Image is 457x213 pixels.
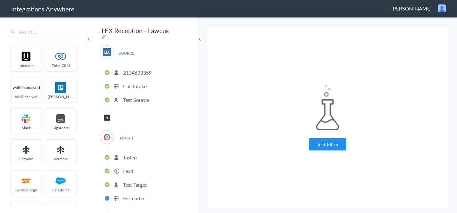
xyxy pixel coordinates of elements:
[45,94,76,99] span: [PERSON_NAME]
[45,125,76,130] span: SignMore
[316,85,339,130] img: testing.png
[11,187,42,193] span: ServiceForge
[45,156,76,162] span: Setmore
[123,181,147,188] p: Test Target
[123,83,147,90] p: Call Intake
[47,176,74,186] img: salesforce-logo.svg
[13,144,40,155] img: setmoreNew.jpg
[6,26,81,38] input: Search...
[47,82,74,93] img: trello.png
[103,48,111,56] img: lex-app-logo.svg
[11,63,42,68] span: intercom
[123,69,152,76] p: 2134633359
[114,49,138,57] span: SOURCE
[438,4,446,12] img: user.png
[11,125,42,130] span: Slack
[47,51,74,62] img: zoho-logo.svg
[11,4,75,13] h1: Integrations Anywhere
[13,176,40,186] img: serviceforge-icon.png
[391,5,432,12] span: [PERSON_NAME]
[123,154,137,161] p: Jaslen
[47,144,74,155] img: setmoreNew.jpg
[45,187,76,193] span: Salesforce
[45,63,76,68] span: Zoho CRM
[123,195,145,202] p: Formatter
[123,96,149,103] p: Test Source
[13,82,40,93] img: wr-logo.svg
[123,167,133,175] p: Lead
[114,134,138,142] span: TARGET
[13,51,40,62] img: intercom-logo.svg
[13,113,40,124] img: slack-logo.svg
[309,138,346,150] button: Test Filter
[11,156,42,162] span: Setmore
[103,133,111,141] img: lawcus-logo.svg
[11,94,42,99] span: WellReceived
[47,113,74,124] img: signmore-logo.png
